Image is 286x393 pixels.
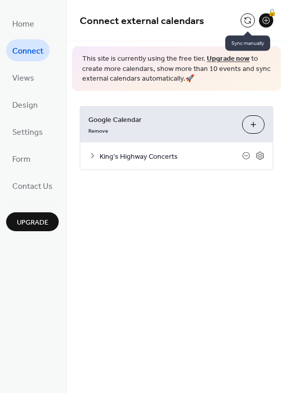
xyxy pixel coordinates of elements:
[12,97,38,113] span: Design
[6,66,40,88] a: Views
[12,179,53,194] span: Contact Us
[12,70,34,86] span: Views
[12,152,31,167] span: Form
[88,114,234,125] span: Google Calendar
[6,175,59,196] a: Contact Us
[6,93,44,115] a: Design
[225,36,270,51] span: Sync manually
[6,39,50,61] a: Connect
[82,54,271,84] span: This site is currently using the free tier. to create more calendars, show more than 10 events an...
[12,125,43,140] span: Settings
[80,11,204,31] span: Connect external calendars
[6,212,59,231] button: Upgrade
[17,217,49,228] span: Upgrade
[12,16,34,32] span: Home
[207,52,250,66] a: Upgrade now
[100,151,242,162] span: King's Highway Concerts
[88,127,108,134] span: Remove
[6,148,37,169] a: Form
[6,12,40,34] a: Home
[6,120,49,142] a: Settings
[12,43,43,59] span: Connect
